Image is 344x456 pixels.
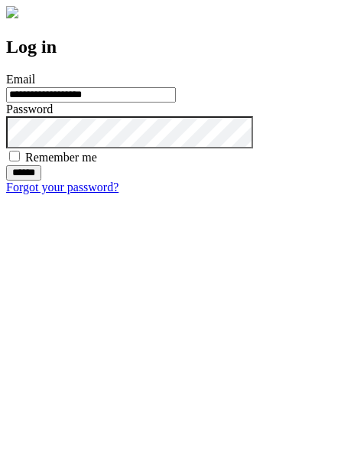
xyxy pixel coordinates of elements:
a: Forgot your password? [6,181,118,194]
label: Password [6,103,53,116]
h2: Log in [6,37,338,57]
label: Remember me [25,151,97,164]
label: Email [6,73,35,86]
img: logo-4e3dc11c47720685a147b03b5a06dd966a58ff35d612b21f08c02c0306f2b779.png [6,6,18,18]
